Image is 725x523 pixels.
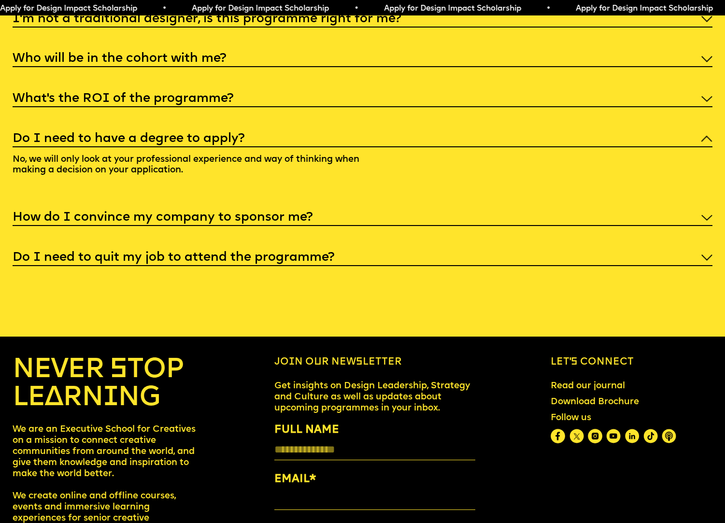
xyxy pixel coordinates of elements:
div: Follow us [551,413,676,424]
label: FULL NAME [274,422,475,439]
h4: NEVER STOP LEARNING [13,356,199,411]
label: EMAIL [274,471,475,488]
span: • [546,5,550,13]
span: • [162,5,167,13]
h5: What’s the ROI of the programme? [13,94,233,104]
p: Get insights on Design Leadership, Strategy and Culture as well as updates about upcoming program... [274,381,475,414]
a: Read our journal [546,376,630,397]
h5: I'm not a traditional designer, is this programme right for me? [13,14,401,24]
h5: Do I need to quit my job to attend the programme? [13,253,334,263]
h5: Who will be in the cohort with me? [13,54,226,64]
p: No, we will only look at your professional experience and way of thinking when making a decision ... [13,147,379,186]
a: Download Brochure [546,392,644,413]
h6: Join our newsletter [274,356,475,368]
h5: Do I need to have a degree to apply? [13,134,244,144]
h6: Let’s connect [551,356,712,368]
h5: How do I convince my company to sponsor me? [13,213,313,223]
span: • [354,5,358,13]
